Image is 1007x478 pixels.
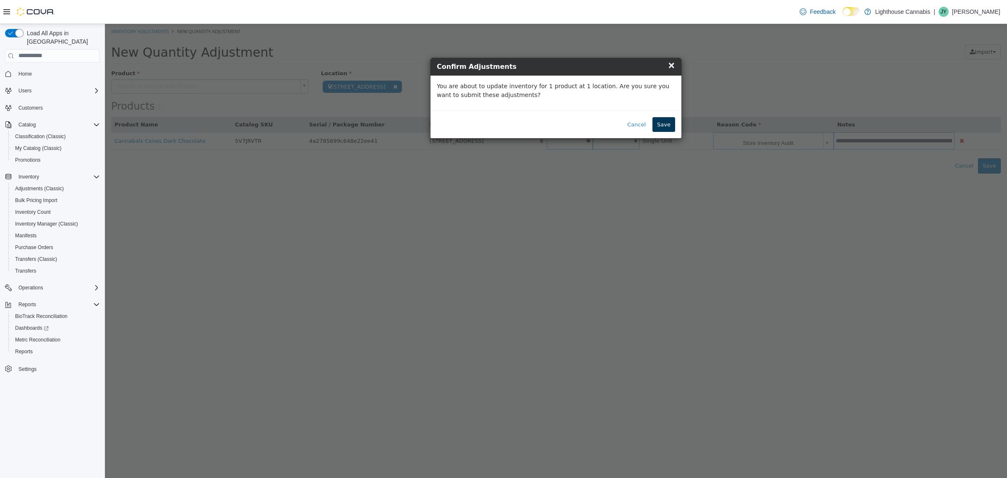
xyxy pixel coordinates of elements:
[15,69,35,79] a: Home
[12,242,57,252] a: Purchase Orders
[12,347,36,357] a: Reports
[15,120,100,130] span: Catalog
[15,299,100,310] span: Reports
[18,105,43,111] span: Customers
[15,313,68,320] span: BioTrack Reconciliation
[15,221,78,227] span: Inventory Manager (Classic)
[2,171,103,183] button: Inventory
[12,143,65,153] a: My Catalog (Classic)
[8,218,103,230] button: Inventory Manager (Classic)
[8,310,103,322] button: BioTrack Reconciliation
[12,254,100,264] span: Transfers (Classic)
[2,85,103,97] button: Users
[15,157,41,163] span: Promotions
[15,363,100,374] span: Settings
[2,68,103,80] button: Home
[15,86,35,96] button: Users
[2,282,103,294] button: Operations
[939,7,949,17] div: Jessie Yao
[15,86,100,96] span: Users
[15,209,51,215] span: Inventory Count
[12,184,67,194] a: Adjustments (Classic)
[15,283,47,293] button: Operations
[15,268,36,274] span: Transfers
[12,195,61,205] a: Bulk Pricing Import
[12,266,39,276] a: Transfers
[8,242,103,253] button: Purchase Orders
[548,93,570,108] button: Save
[12,242,100,252] span: Purchase Orders
[15,325,49,331] span: Dashboards
[8,265,103,277] button: Transfers
[8,253,103,265] button: Transfers (Classic)
[17,8,55,16] img: Cova
[8,346,103,357] button: Reports
[563,36,570,46] span: ×
[12,155,44,165] a: Promotions
[12,131,69,142] a: Classification (Classic)
[15,172,100,182] span: Inventory
[15,145,62,152] span: My Catalog (Classic)
[18,301,36,308] span: Reports
[18,87,31,94] span: Users
[2,119,103,131] button: Catalog
[8,334,103,346] button: Metrc Reconciliation
[12,335,64,345] a: Metrc Reconciliation
[2,362,103,375] button: Settings
[12,311,71,321] a: BioTrack Reconciliation
[12,143,100,153] span: My Catalog (Classic)
[12,231,100,241] span: Manifests
[12,335,100,345] span: Metrc Reconciliation
[12,311,100,321] span: BioTrack Reconciliation
[12,184,100,194] span: Adjustments (Classic)
[15,299,39,310] button: Reports
[15,364,40,374] a: Settings
[12,195,100,205] span: Bulk Pricing Import
[810,8,835,16] span: Feedback
[332,38,570,48] h4: Confirm Adjustments
[796,3,839,20] a: Feedback
[15,348,33,355] span: Reports
[15,103,46,113] a: Customers
[15,256,57,263] span: Transfers (Classic)
[8,230,103,242] button: Manifests
[15,336,60,343] span: Metrc Reconciliation
[8,183,103,194] button: Adjustments (Classic)
[18,173,39,180] span: Inventory
[12,219,100,229] span: Inventory Manager (Classic)
[15,244,53,251] span: Purchase Orders
[843,7,860,16] input: Dark Mode
[15,283,100,293] span: Operations
[332,58,570,76] p: You are about to update inventory for 1 product at 1 location. Are you sure you want to submit th...
[12,231,40,241] a: Manifests
[23,29,100,46] span: Load All Apps in [GEOGRAPHIC_DATA]
[2,102,103,114] button: Customers
[15,197,57,204] span: Bulk Pricing Import
[15,185,64,192] span: Adjustments (Classic)
[8,194,103,206] button: Bulk Pricing Import
[18,284,43,291] span: Operations
[15,120,39,130] button: Catalog
[8,322,103,334] a: Dashboards
[12,254,60,264] a: Transfers (Classic)
[2,299,103,310] button: Reports
[15,133,66,140] span: Classification (Classic)
[5,64,100,397] nav: Complex example
[15,68,100,79] span: Home
[934,7,935,17] p: |
[18,71,32,77] span: Home
[8,131,103,142] button: Classification (Classic)
[518,93,545,108] button: Cancel
[105,24,1007,478] iframe: To enrich screen reader interactions, please activate Accessibility in Grammarly extension settings
[875,7,931,17] p: Lighthouse Cannabis
[12,219,81,229] a: Inventory Manager (Classic)
[8,154,103,166] button: Promotions
[12,266,100,276] span: Transfers
[15,232,37,239] span: Manifests
[15,102,100,113] span: Customers
[18,121,36,128] span: Catalog
[18,366,37,373] span: Settings
[12,155,100,165] span: Promotions
[12,323,100,333] span: Dashboards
